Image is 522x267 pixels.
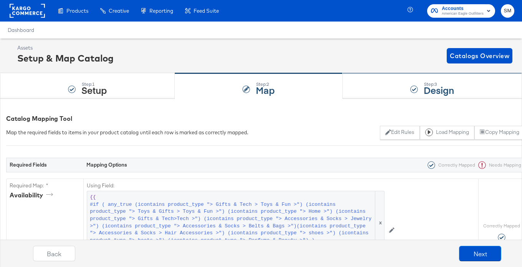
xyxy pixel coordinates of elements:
[256,82,275,87] div: Step: 2
[10,182,80,189] label: Required Map: *
[380,126,419,140] button: Edit Rules
[420,126,474,140] button: Load Mapping
[483,223,520,229] label: Correctly Mapped
[109,8,129,14] span: Creative
[447,48,512,63] button: Catalogs Overview
[424,161,475,169] div: Correctly Mapped
[8,27,34,33] a: Dashboard
[375,191,384,254] span: x
[194,8,219,14] span: Feed Suite
[10,191,56,200] div: availability
[10,161,47,168] strong: Required Fields
[87,182,384,189] label: Using Field:
[504,7,511,15] span: SM
[17,52,114,65] div: Setup & Map Catalog
[33,246,75,261] button: Back
[442,11,484,17] span: American Eagle Outfitters
[81,83,107,96] strong: Setup
[256,83,275,96] strong: Map
[450,50,509,61] span: Catalogs Overview
[427,4,495,18] button: AccountsAmerican Eagle Outfitters
[442,5,484,13] span: Accounts
[86,161,127,168] strong: Mapping Options
[501,4,514,18] button: SM
[475,161,521,169] div: Needs Mapping
[90,194,381,251] span: Out of Stock
[90,201,374,244] span: #if ( any_true (icontains product_type "> Gifts & Tech > Toys & Fun >") (icontains product_type "...
[459,246,501,261] button: Next
[81,82,107,87] div: Step: 1
[424,82,454,87] div: Step: 3
[17,44,114,52] div: Assets
[6,129,248,136] div: Map the required fields to items in your product catalog until each row is marked as correctly ma...
[66,8,88,14] span: Products
[90,194,96,201] span: {{
[149,8,173,14] span: Reporting
[424,83,454,96] strong: Design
